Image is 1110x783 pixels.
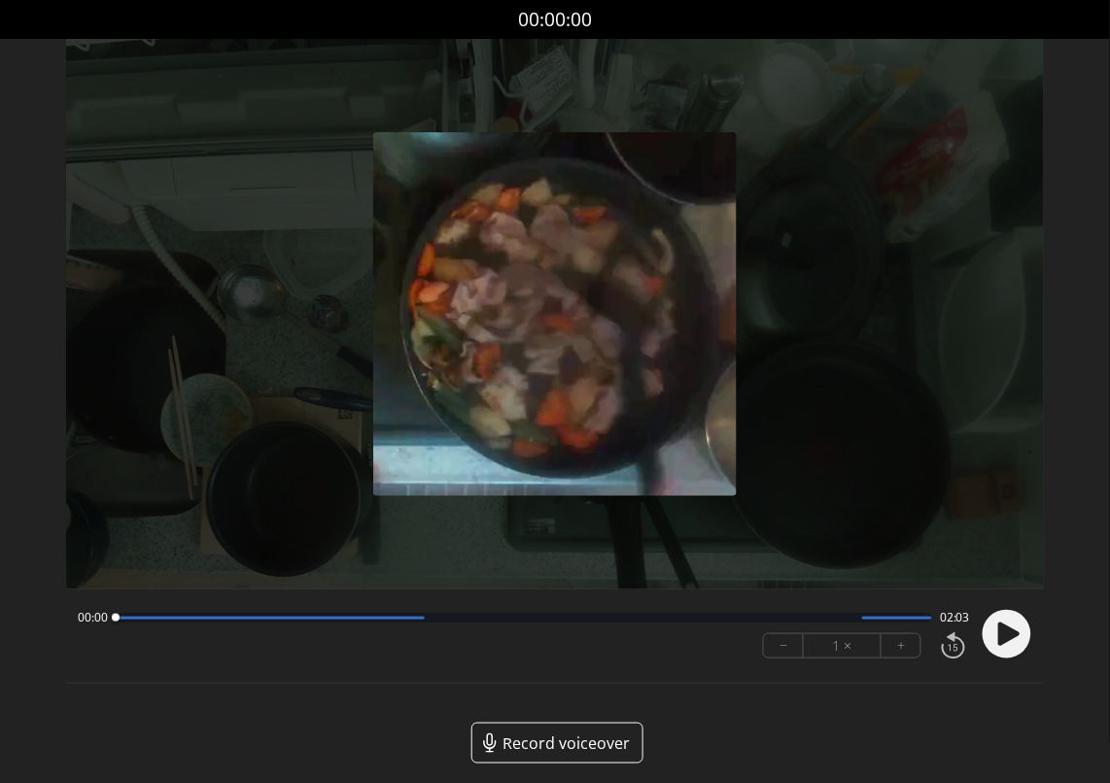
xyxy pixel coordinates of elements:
button: + [882,634,920,658]
a: 00:00:00 [518,6,592,34]
span: Record voiceover [503,731,631,755]
div: 1 × [804,634,882,658]
img: Poster Image [373,132,737,496]
a: Record voiceover [471,723,643,764]
span: 00:00 [78,610,108,625]
span: 02:03 [940,610,970,625]
button: − [764,634,804,658]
